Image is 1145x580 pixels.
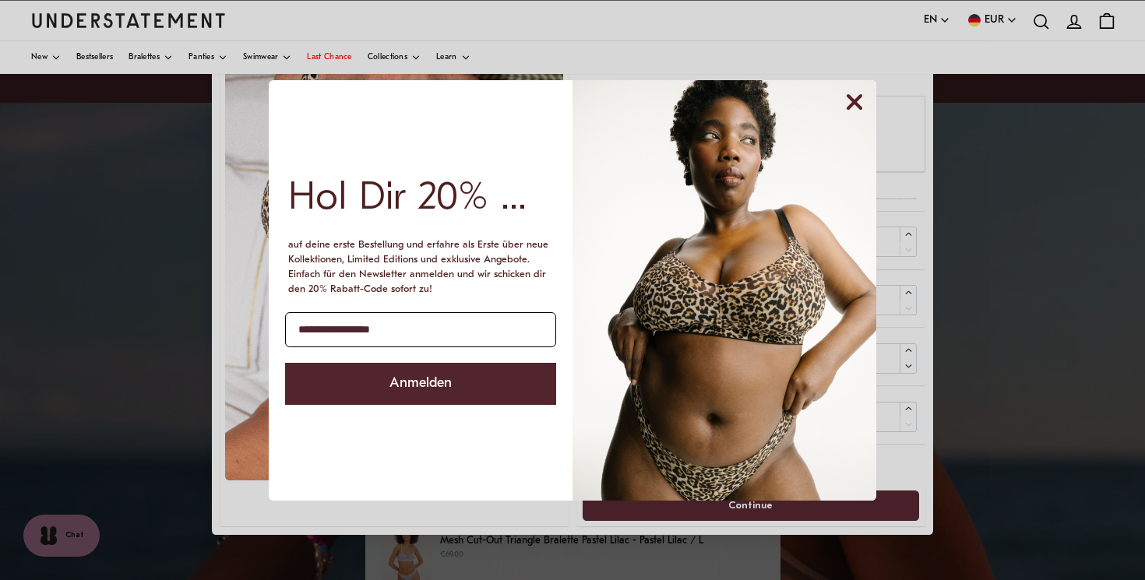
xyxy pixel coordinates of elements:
button: Anmelden [285,363,556,405]
span: auf deine erste Bestellung und erfahre als Erste über neue Kollektionen, Limited Editions und exk... [288,240,548,265]
span: Einfach für den Newsletter anmelden und wir schicken dir den 20% Rabatt-Code sofort zu! [288,269,546,294]
input: Enter your email address [285,312,556,347]
span: Hol Dir 20% ... [288,179,527,219]
img: f640c3e0-66bf-470c-b9a3-78e1f1138eaf.jpeg [572,80,876,501]
button: Close dialog [839,86,870,118]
